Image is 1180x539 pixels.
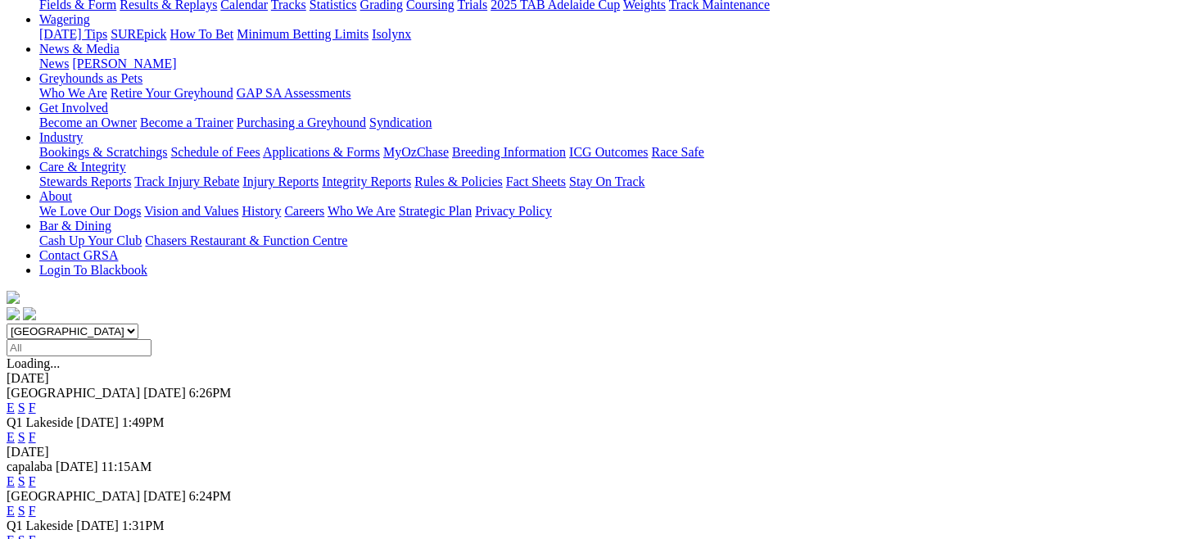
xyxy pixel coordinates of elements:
[506,174,566,188] a: Fact Sheets
[569,145,648,159] a: ICG Outcomes
[452,145,566,159] a: Breeding Information
[39,189,72,203] a: About
[39,57,1173,71] div: News & Media
[170,27,234,41] a: How To Bet
[7,504,15,518] a: E
[18,474,25,488] a: S
[56,460,98,473] span: [DATE]
[143,386,186,400] span: [DATE]
[237,115,366,129] a: Purchasing a Greyhound
[39,204,141,218] a: We Love Our Dogs
[29,401,36,414] a: F
[76,415,119,429] span: [DATE]
[39,115,137,129] a: Become an Owner
[39,233,142,247] a: Cash Up Your Club
[145,233,347,247] a: Chasers Restaurant & Function Centre
[39,101,108,115] a: Get Involved
[39,130,83,144] a: Industry
[18,430,25,444] a: S
[7,489,140,503] span: [GEOGRAPHIC_DATA]
[39,12,90,26] a: Wagering
[414,174,503,188] a: Rules & Policies
[23,307,36,320] img: twitter.svg
[29,504,36,518] a: F
[39,174,131,188] a: Stewards Reports
[122,519,165,532] span: 1:31PM
[111,86,233,100] a: Retire Your Greyhound
[322,174,411,188] a: Integrity Reports
[39,115,1173,130] div: Get Involved
[39,57,69,70] a: News
[72,57,176,70] a: [PERSON_NAME]
[39,233,1173,248] div: Bar & Dining
[39,145,167,159] a: Bookings & Scratchings
[39,219,111,233] a: Bar & Dining
[7,339,151,356] input: Select date
[102,460,152,473] span: 11:15AM
[569,174,644,188] a: Stay On Track
[372,27,411,41] a: Isolynx
[237,27,368,41] a: Minimum Betting Limits
[39,263,147,277] a: Login To Blackbook
[39,27,1173,42] div: Wagering
[7,519,73,532] span: Q1 Lakeside
[170,145,260,159] a: Schedule of Fees
[189,489,232,503] span: 6:24PM
[18,401,25,414] a: S
[7,430,15,444] a: E
[651,145,703,159] a: Race Safe
[328,204,396,218] a: Who We Are
[383,145,449,159] a: MyOzChase
[237,86,351,100] a: GAP SA Assessments
[143,489,186,503] span: [DATE]
[263,145,380,159] a: Applications & Forms
[7,415,73,429] span: Q1 Lakeside
[39,204,1173,219] div: About
[7,401,15,414] a: E
[284,204,324,218] a: Careers
[144,204,238,218] a: Vision and Values
[39,42,120,56] a: News & Media
[242,174,319,188] a: Injury Reports
[7,445,1173,460] div: [DATE]
[189,386,232,400] span: 6:26PM
[39,27,107,41] a: [DATE] Tips
[29,430,36,444] a: F
[7,291,20,304] img: logo-grsa-white.png
[29,474,36,488] a: F
[122,415,165,429] span: 1:49PM
[76,519,119,532] span: [DATE]
[7,371,1173,386] div: [DATE]
[111,27,166,41] a: SUREpick
[18,504,25,518] a: S
[7,460,52,473] span: capalaba
[7,356,60,370] span: Loading...
[7,386,140,400] span: [GEOGRAPHIC_DATA]
[39,86,107,100] a: Who We Are
[475,204,552,218] a: Privacy Policy
[39,160,126,174] a: Care & Integrity
[39,71,142,85] a: Greyhounds as Pets
[39,174,1173,189] div: Care & Integrity
[39,86,1173,101] div: Greyhounds as Pets
[140,115,233,129] a: Become a Trainer
[7,474,15,488] a: E
[242,204,281,218] a: History
[39,248,118,262] a: Contact GRSA
[399,204,472,218] a: Strategic Plan
[39,145,1173,160] div: Industry
[369,115,432,129] a: Syndication
[134,174,239,188] a: Track Injury Rebate
[7,307,20,320] img: facebook.svg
